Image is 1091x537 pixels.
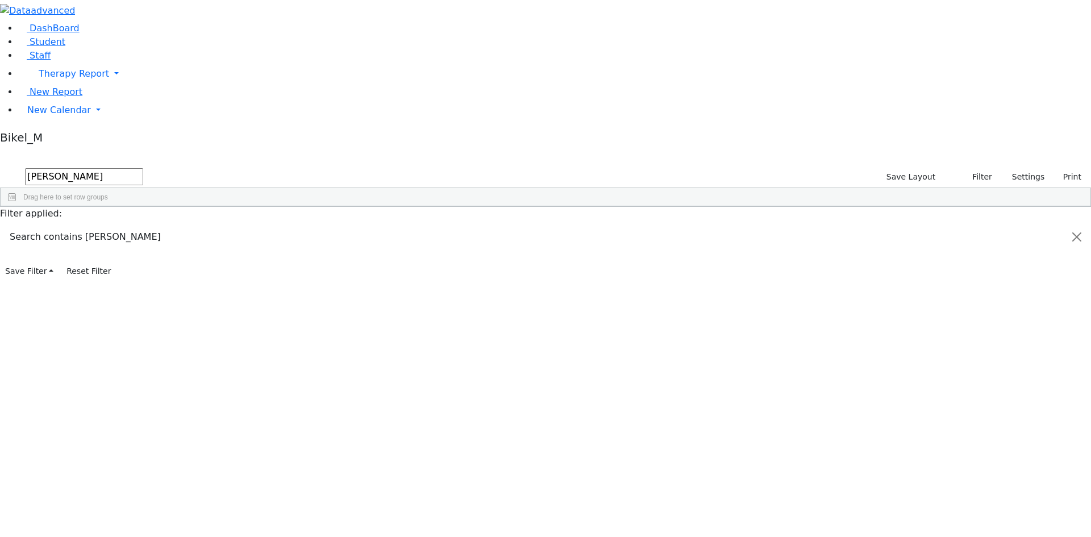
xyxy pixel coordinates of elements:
span: Student [30,36,65,47]
span: New Calendar [27,105,91,115]
input: Search [25,168,143,185]
a: DashBoard [18,23,80,34]
button: Reset Filter [61,263,116,280]
button: Print [1050,168,1086,186]
a: Staff [18,50,51,61]
a: New Report [18,86,82,97]
button: Close [1063,221,1090,253]
button: Filter [957,168,997,186]
span: Therapy Report [39,68,109,79]
a: New Calendar [18,99,1091,122]
span: Drag here to set row groups [23,193,108,201]
span: Staff [30,50,51,61]
button: Settings [997,168,1050,186]
button: Save Layout [881,168,940,186]
span: New Report [30,86,82,97]
a: Therapy Report [18,63,1091,85]
span: DashBoard [30,23,80,34]
a: Student [18,36,65,47]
